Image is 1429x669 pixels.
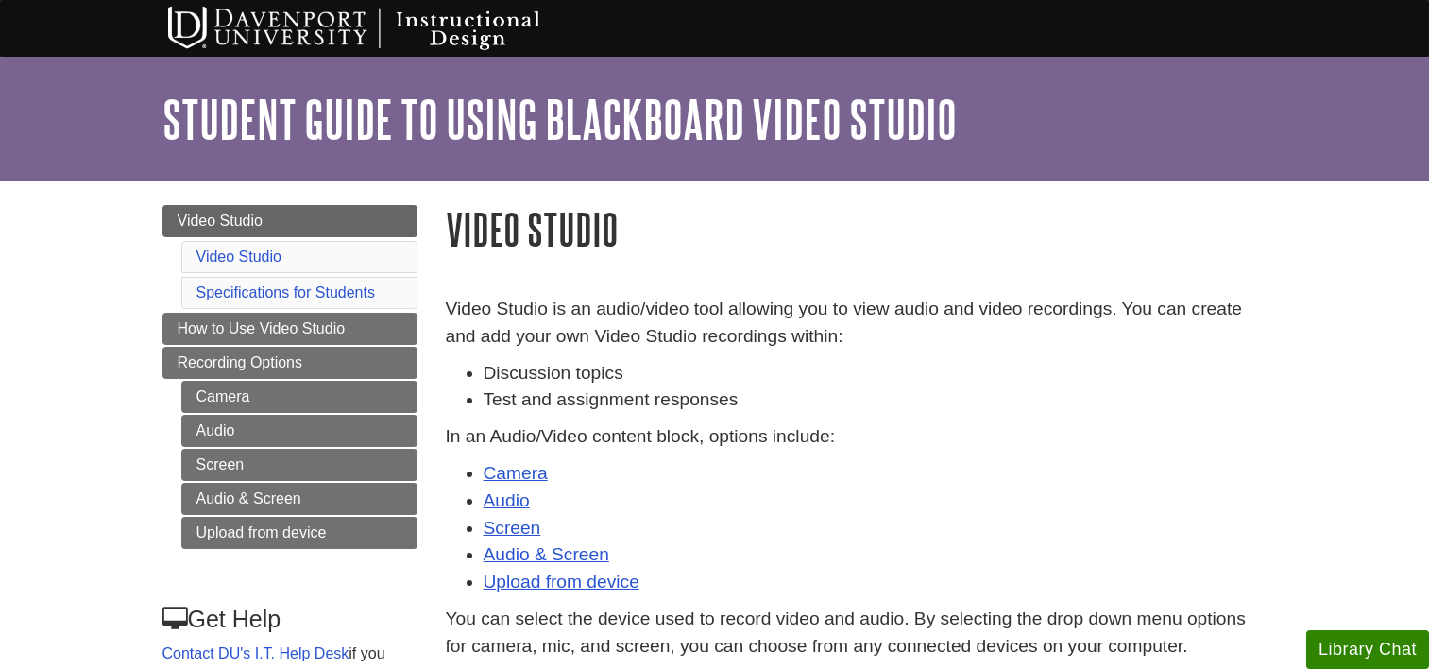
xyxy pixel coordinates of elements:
[484,463,548,483] a: Camera
[162,645,349,661] a: Contact DU's I.T. Help Desk
[196,284,375,300] a: Specifications for Students
[446,205,1267,253] h1: Video Studio
[153,5,606,52] img: Davenport University Instructional Design
[1306,630,1429,669] button: Library Chat
[181,381,417,413] a: Camera
[181,517,417,549] a: Upload from device
[162,347,417,379] a: Recording Options
[484,572,639,592] a: Upload from device
[484,490,530,510] a: Audio
[178,354,303,370] span: Recording Options
[178,320,346,336] span: How to Use Video Studio
[484,360,1267,387] li: Discussion topics
[181,483,417,515] a: Audio & Screen
[181,415,417,447] a: Audio
[446,423,1267,451] p: In an Audio/Video content block, options include:
[162,90,957,148] a: Student Guide to Using Blackboard Video Studio
[196,249,281,265] a: Video Studio
[484,544,609,564] a: Audio & Screen
[162,313,417,345] a: How to Use Video Studio
[181,449,417,481] a: Screen
[162,205,417,237] a: Video Studio
[446,606,1267,660] p: You can select the device used to record video and audio. By selecting the drop down menu options...
[446,296,1267,351] p: Video Studio is an audio/video tool allowing you to view audio and video recordings. You can crea...
[484,518,541,538] a: Screen
[162,606,416,633] h3: Get Help
[178,213,263,229] span: Video Studio
[484,386,1267,414] li: Test and assignment responses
